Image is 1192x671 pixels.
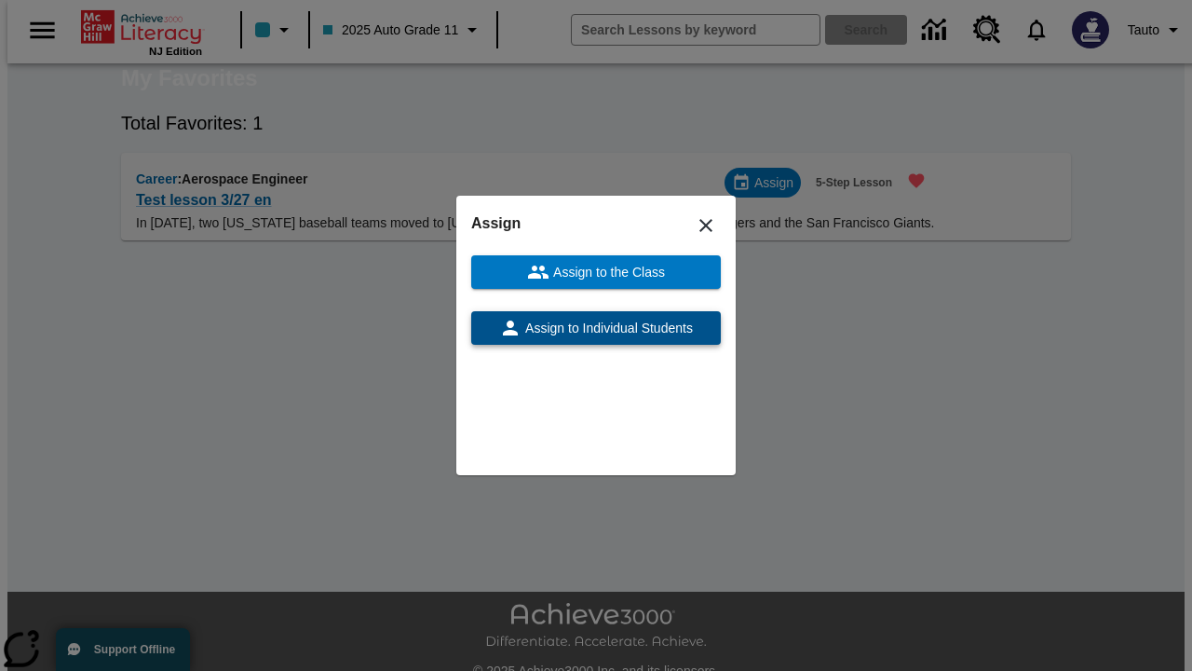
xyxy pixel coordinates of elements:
button: Close [684,203,728,248]
button: Assign to Individual Students [471,311,721,345]
span: Assign to Individual Students [521,319,693,338]
h6: Assign [471,211,721,237]
span: Assign to the Class [549,263,665,282]
button: Assign to the Class [471,255,721,289]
